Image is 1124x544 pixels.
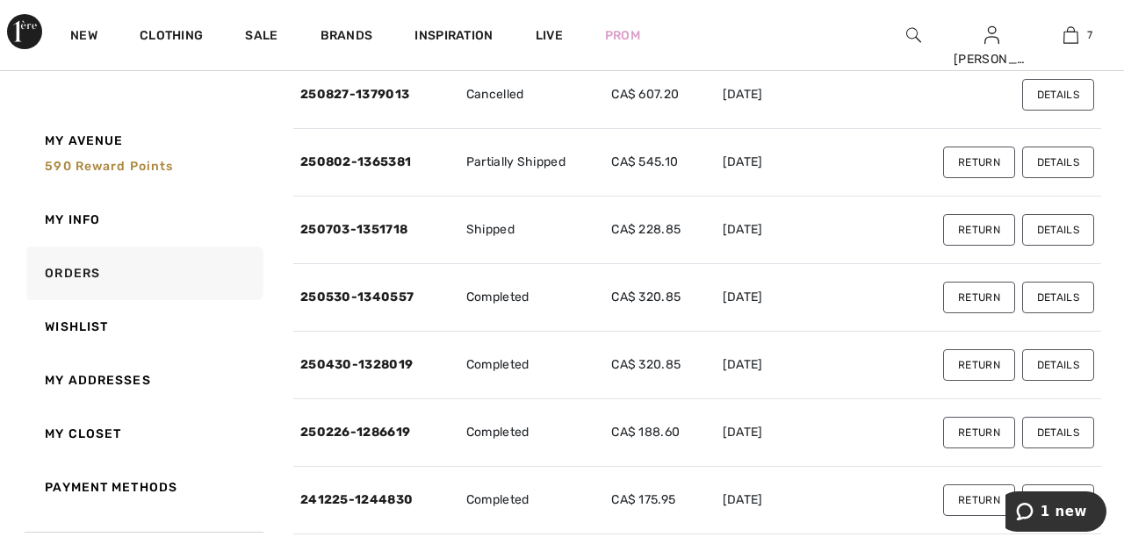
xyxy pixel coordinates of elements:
[300,357,413,372] a: 250430-1328019
[23,247,263,300] a: Orders
[1022,484,1094,516] button: Details
[943,147,1015,178] button: Return
[716,399,890,467] td: [DATE]
[300,492,413,507] a: 241225-1244830
[45,159,173,174] span: 590 Reward points
[300,290,414,304] a: 250530-1340557
[1022,214,1094,246] button: Details
[1087,27,1092,43] span: 7
[459,129,605,197] td: Partially Shipped
[45,132,123,150] span: My Avenue
[300,425,410,440] a: 250226-1286619
[943,349,1015,381] button: Return
[716,129,890,197] td: [DATE]
[605,26,640,45] a: Prom
[1022,349,1094,381] button: Details
[321,28,373,47] a: Brands
[414,28,493,47] span: Inspiration
[459,264,605,332] td: Completed
[140,28,203,47] a: Clothing
[1063,25,1078,46] img: My Bag
[984,25,999,46] img: My Info
[716,61,890,129] td: [DATE]
[300,87,409,102] a: 250827-1379013
[459,197,605,264] td: Shipped
[943,417,1015,448] button: Return
[300,154,411,169] a: 250802-1365381
[906,25,921,46] img: search the website
[1022,417,1094,448] button: Details
[23,407,263,461] a: My Closet
[604,332,715,399] td: CA$ 320.85
[716,467,890,534] td: [DATE]
[954,50,1031,68] div: [PERSON_NAME]
[536,26,563,45] a: Live
[716,332,890,399] td: [DATE]
[716,264,890,332] td: [DATE]
[984,26,999,43] a: Sign In
[23,300,263,354] a: Wishlist
[1032,25,1109,46] a: 7
[245,28,277,47] a: Sale
[943,484,1015,516] button: Return
[1022,282,1094,313] button: Details
[459,332,605,399] td: Completed
[1022,79,1094,111] button: Details
[459,467,605,534] td: Completed
[1022,147,1094,178] button: Details
[300,222,407,237] a: 250703-1351718
[604,399,715,467] td: CA$ 188.60
[459,399,605,467] td: Completed
[604,129,715,197] td: CA$ 545.10
[604,264,715,332] td: CA$ 320.85
[7,14,42,49] img: 1ère Avenue
[604,61,715,129] td: CA$ 607.20
[23,461,263,514] a: Payment Methods
[604,197,715,264] td: CA$ 228.85
[459,61,605,129] td: Cancelled
[716,197,890,264] td: [DATE]
[70,28,97,47] a: New
[23,354,263,407] a: My Addresses
[943,282,1015,313] button: Return
[604,467,715,534] td: CA$ 175.95
[1005,491,1106,535] iframe: Opens a widget where you can chat to one of our agents
[943,214,1015,246] button: Return
[23,193,263,247] a: My Info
